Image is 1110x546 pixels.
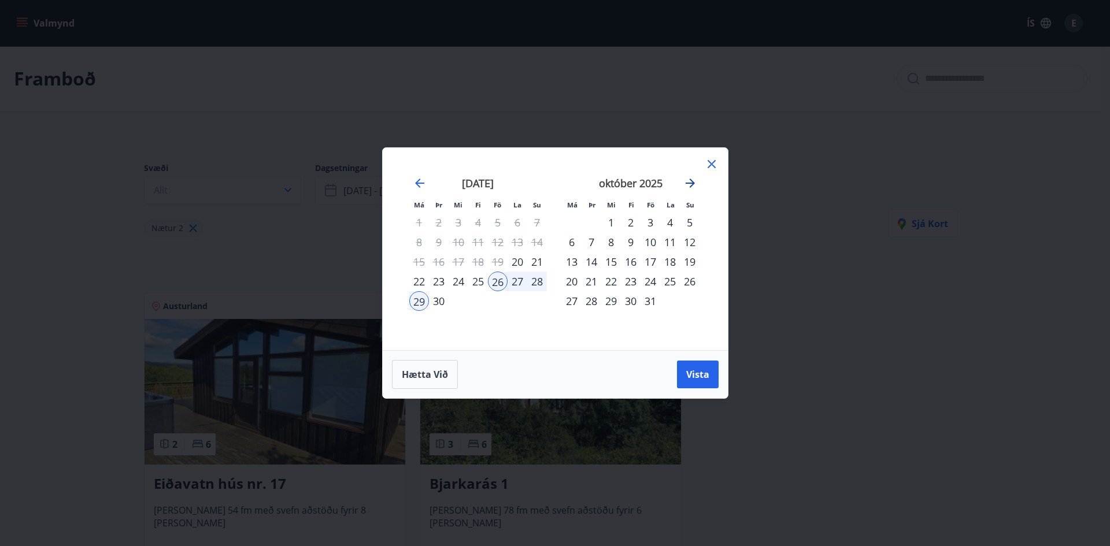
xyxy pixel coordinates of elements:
[527,213,547,232] td: Not available. sunnudagur, 7. september 2025
[462,176,494,190] strong: [DATE]
[449,213,468,232] td: Not available. miðvikudagur, 3. september 2025
[508,232,527,252] td: Not available. laugardagur, 13. september 2025
[599,176,663,190] strong: október 2025
[641,291,660,311] td: Choose föstudagur, 31. október 2025 as your check-in date. It’s available.
[601,232,621,252] div: 8
[468,213,488,232] td: Not available. fimmtudagur, 4. september 2025
[582,291,601,311] div: 28
[409,272,429,291] td: Choose mánudagur, 22. september 2025 as your check-in date. It’s available.
[402,368,448,381] span: Hætta við
[621,252,641,272] td: Choose fimmtudagur, 16. október 2025 as your check-in date. It’s available.
[680,272,700,291] div: 26
[527,252,547,272] div: 21
[621,232,641,252] td: Choose fimmtudagur, 9. október 2025 as your check-in date. It’s available.
[409,213,429,232] td: Not available. mánudagur, 1. september 2025
[582,252,601,272] div: 14
[621,213,641,232] div: 2
[562,232,582,252] td: Choose mánudagur, 6. október 2025 as your check-in date. It’s available.
[680,252,700,272] td: Choose sunnudagur, 19. október 2025 as your check-in date. It’s available.
[641,252,660,272] div: 17
[397,162,714,336] div: Calendar
[508,272,527,291] td: Selected. laugardagur, 27. september 2025
[562,272,582,291] div: 20
[513,200,521,209] small: La
[677,361,719,388] button: Vista
[601,272,621,291] div: 22
[680,232,700,252] td: Choose sunnudagur, 12. október 2025 as your check-in date. It’s available.
[660,232,680,252] td: Choose laugardagur, 11. október 2025 as your check-in date. It’s available.
[601,291,621,311] div: 29
[454,200,462,209] small: Mi
[508,213,527,232] td: Not available. laugardagur, 6. september 2025
[449,232,468,252] td: Not available. miðvikudagur, 10. september 2025
[582,272,601,291] div: 21
[409,252,429,272] td: Not available. mánudagur, 15. september 2025
[562,291,582,311] td: Choose mánudagur, 27. október 2025 as your check-in date. It’s available.
[601,291,621,311] td: Choose miðvikudagur, 29. október 2025 as your check-in date. It’s available.
[429,291,449,311] td: Choose þriðjudagur, 30. september 2025 as your check-in date. It’s available.
[660,232,680,252] div: 11
[527,232,547,252] td: Not available. sunnudagur, 14. september 2025
[409,232,429,252] td: Not available. mánudagur, 8. september 2025
[641,272,660,291] td: Choose föstudagur, 24. október 2025 as your check-in date. It’s available.
[409,272,429,291] div: 22
[429,252,449,272] td: Not available. þriðjudagur, 16. september 2025
[429,232,449,252] td: Not available. þriðjudagur, 9. september 2025
[449,252,468,272] td: Not available. miðvikudagur, 17. september 2025
[494,200,501,209] small: Fö
[641,213,660,232] div: 3
[607,200,616,209] small: Mi
[414,200,424,209] small: Má
[527,252,547,272] td: Choose sunnudagur, 21. september 2025 as your check-in date. It’s available.
[680,232,700,252] div: 12
[680,252,700,272] div: 19
[409,291,429,311] div: 29
[621,272,641,291] div: 23
[582,252,601,272] td: Choose þriðjudagur, 14. október 2025 as your check-in date. It’s available.
[409,291,429,311] td: Selected as end date. mánudagur, 29. september 2025
[641,213,660,232] td: Choose föstudagur, 3. október 2025 as your check-in date. It’s available.
[686,368,709,381] span: Vista
[429,213,449,232] td: Not available. þriðjudagur, 2. september 2025
[647,200,654,209] small: Fö
[508,272,527,291] div: 27
[680,213,700,232] td: Choose sunnudagur, 5. október 2025 as your check-in date. It’s available.
[660,252,680,272] td: Choose laugardagur, 18. október 2025 as your check-in date. It’s available.
[621,213,641,232] td: Choose fimmtudagur, 2. október 2025 as your check-in date. It’s available.
[562,272,582,291] td: Choose mánudagur, 20. október 2025 as your check-in date. It’s available.
[392,360,458,389] button: Hætta við
[562,252,582,272] td: Choose mánudagur, 13. október 2025 as your check-in date. It’s available.
[429,272,449,291] td: Choose þriðjudagur, 23. september 2025 as your check-in date. It’s available.
[468,232,488,252] td: Not available. fimmtudagur, 11. september 2025
[660,272,680,291] div: 25
[582,272,601,291] td: Choose þriðjudagur, 21. október 2025 as your check-in date. It’s available.
[567,200,578,209] small: Má
[562,291,582,311] div: 27
[582,232,601,252] td: Choose þriðjudagur, 7. október 2025 as your check-in date. It’s available.
[435,200,442,209] small: Þr
[508,252,527,272] td: Choose laugardagur, 20. september 2025 as your check-in date. It’s available.
[582,232,601,252] div: 7
[429,272,449,291] div: 23
[601,252,621,272] div: 15
[468,272,488,291] td: Choose fimmtudagur, 25. september 2025 as your check-in date. It’s available.
[413,176,427,190] div: Move backward to switch to the previous month.
[641,272,660,291] div: 24
[488,232,508,252] td: Not available. föstudagur, 12. september 2025
[628,200,634,209] small: Fi
[589,200,595,209] small: Þr
[680,272,700,291] td: Choose sunnudagur, 26. október 2025 as your check-in date. It’s available.
[601,232,621,252] td: Choose miðvikudagur, 8. október 2025 as your check-in date. It’s available.
[508,252,527,272] div: 20
[683,176,697,190] div: Move forward to switch to the next month.
[601,213,621,232] div: 1
[488,272,508,291] div: 26
[601,252,621,272] td: Choose miðvikudagur, 15. október 2025 as your check-in date. It’s available.
[621,252,641,272] div: 16
[660,252,680,272] div: 18
[488,213,508,232] td: Not available. föstudagur, 5. september 2025
[660,272,680,291] td: Choose laugardagur, 25. október 2025 as your check-in date. It’s available.
[601,272,621,291] td: Choose miðvikudagur, 22. október 2025 as your check-in date. It’s available.
[468,272,488,291] div: 25
[429,291,449,311] div: 30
